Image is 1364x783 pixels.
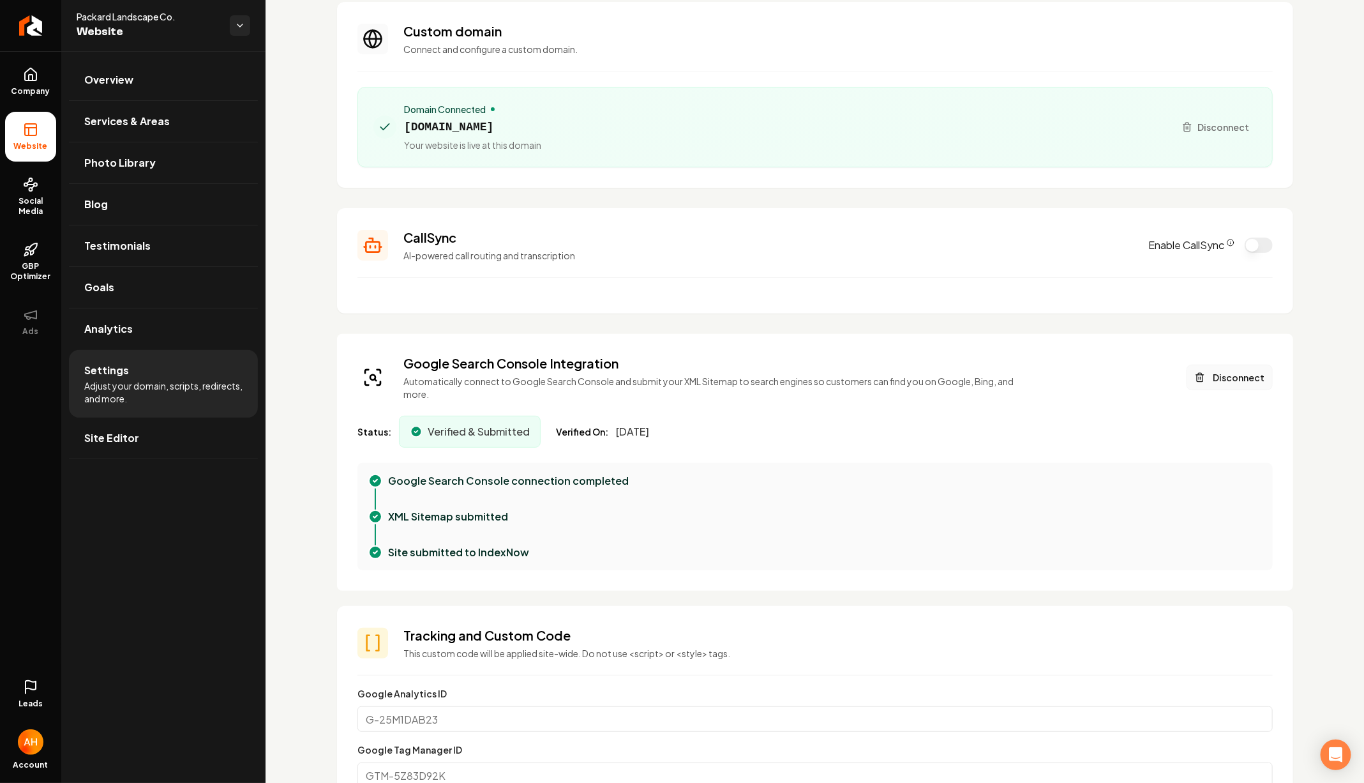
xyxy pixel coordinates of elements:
[9,141,53,151] span: Website
[403,647,1273,660] p: This custom code will be applied site-wide. Do not use <script> or <style> tags.
[1174,116,1257,139] button: Disconnect
[357,688,447,699] label: Google Analytics ID
[69,418,258,459] a: Site Editor
[1321,740,1351,770] div: Open Intercom Messenger
[6,86,56,96] span: Company
[388,545,529,560] p: Site submitted to IndexNow
[388,509,508,524] p: XML Sitemap submitted
[5,261,56,282] span: GBP Optimizer
[69,142,258,183] a: Photo Library
[84,430,139,446] span: Site Editor
[84,363,129,378] span: Settings
[18,729,43,755] img: Anthony Hurgoi
[19,699,43,709] span: Leads
[77,23,220,41] span: Website
[13,760,49,770] span: Account
[84,114,170,129] span: Services & Areas
[5,57,56,107] a: Company
[357,425,391,438] span: Status:
[403,249,1133,262] p: AI-powered call routing and transcription
[19,15,43,36] img: Rebolt Logo
[5,196,56,217] span: Social Media
[69,59,258,100] a: Overview
[1197,121,1249,134] span: Disconnect
[1187,365,1273,390] button: Disconnect
[388,473,629,489] p: Google Search Console connection completed
[1227,239,1234,247] button: CallSync Info
[69,267,258,308] a: Goals
[357,706,1273,732] input: G-25M1DAB23
[403,43,1273,56] p: Connect and configure a custom domain.
[403,229,1133,247] h3: CallSync
[616,424,649,439] span: [DATE]
[84,379,243,405] span: Adjust your domain, scripts, redirects, and more.
[404,139,541,151] span: Your website is live at this domain
[5,232,56,292] a: GBP Optimizer
[84,72,133,87] span: Overview
[77,10,220,23] span: Packard Landscape Co.
[403,354,1037,372] h3: Google Search Console Integration
[69,225,258,266] a: Testimonials
[69,308,258,349] a: Analytics
[5,669,56,719] a: Leads
[403,22,1273,40] h3: Custom domain
[404,118,541,136] span: [DOMAIN_NAME]
[5,167,56,227] a: Social Media
[404,103,486,116] span: Domain Connected
[69,101,258,142] a: Services & Areas
[84,238,151,254] span: Testimonials
[84,197,108,212] span: Blog
[18,326,44,337] span: Ads
[5,297,56,347] button: Ads
[556,425,608,438] span: Verified On:
[1148,238,1234,253] label: Enable CallSync
[403,627,1273,644] h3: Tracking and Custom Code
[428,424,530,439] span: Verified & Submitted
[84,155,156,171] span: Photo Library
[357,744,462,756] label: Google Tag Manager ID
[84,280,114,295] span: Goals
[69,184,258,225] a: Blog
[18,724,43,755] button: Open user button
[84,321,133,337] span: Analytics
[403,375,1037,400] p: Automatically connect to Google Search Console and submit your XML Sitemap to search engines so c...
